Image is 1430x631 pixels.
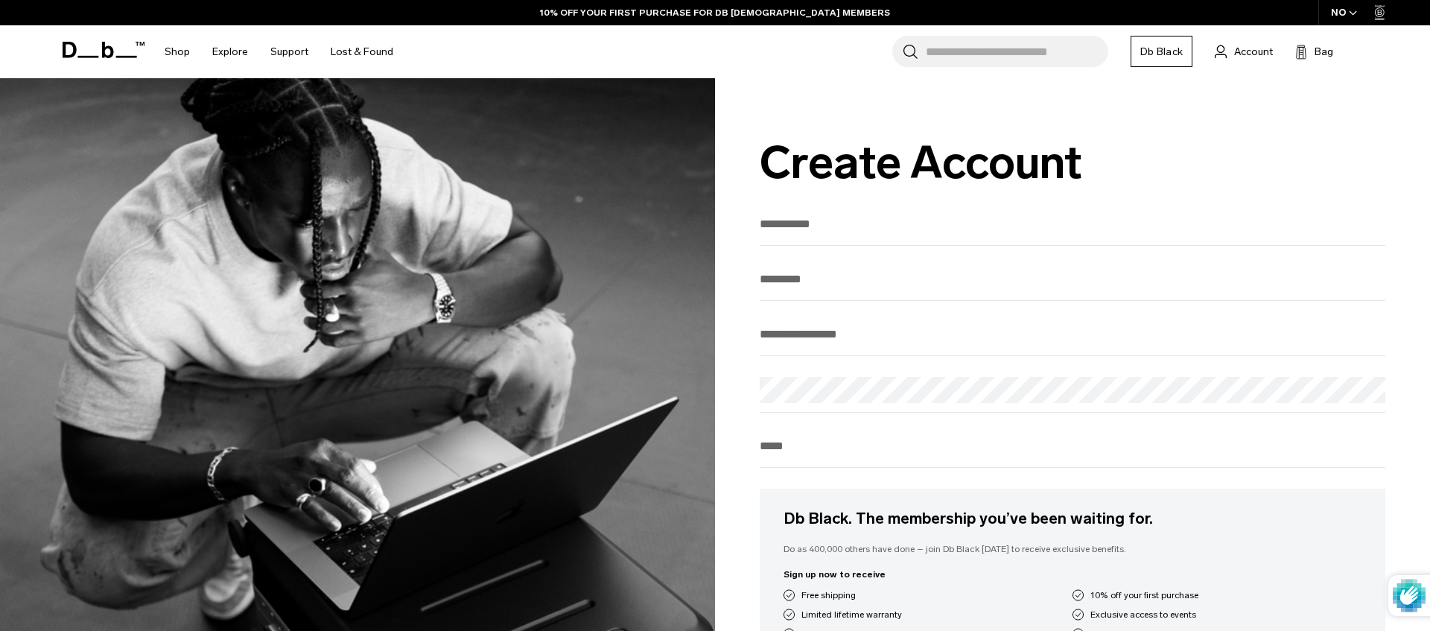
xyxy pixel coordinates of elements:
[1393,575,1426,616] img: Protected by hCaptcha
[1090,608,1196,621] span: Exclusive access to events
[801,589,856,602] span: Free shipping
[270,25,308,78] a: Support
[784,568,1361,581] p: Sign up now to receive
[1295,42,1333,60] button: Bag
[1090,589,1198,602] span: 10% off your first purchase
[212,25,248,78] a: Explore
[784,507,1361,530] h4: Db Black. The membership you’ve been waiting for.
[1131,36,1192,67] a: Db Black
[760,136,1082,190] span: Create Account
[1315,44,1333,60] span: Bag
[1234,44,1273,60] span: Account
[331,25,393,78] a: Lost & Found
[165,25,190,78] a: Shop
[784,542,1361,556] p: Do as 400,000 others have done – join Db Black [DATE] to receive exclusive benefits.
[801,608,902,621] span: Limited lifetime warranty
[1215,42,1273,60] a: Account
[153,25,404,78] nav: Main Navigation
[540,6,890,19] a: 10% OFF YOUR FIRST PURCHASE FOR DB [DEMOGRAPHIC_DATA] MEMBERS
